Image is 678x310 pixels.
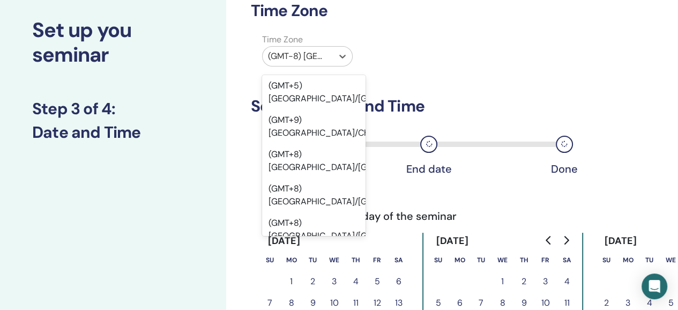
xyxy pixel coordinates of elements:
[388,249,409,271] th: Saturday
[449,249,471,271] th: Monday
[345,249,367,271] th: Thursday
[324,271,345,292] button: 3
[251,1,584,20] h3: Time Zone
[388,271,409,292] button: 6
[538,163,591,175] div: Done
[471,249,492,271] th: Tuesday
[256,33,359,46] label: Time Zone
[596,233,646,249] div: [DATE]
[513,249,535,271] th: Thursday
[281,271,302,292] button: 1
[32,123,194,142] h3: Date and Time
[259,233,309,249] div: [DATE]
[556,249,578,271] th: Saturday
[262,75,366,109] div: (GMT+5) [GEOGRAPHIC_DATA]/[GEOGRAPHIC_DATA]
[402,163,456,175] div: End date
[535,271,556,292] button: 3
[345,271,367,292] button: 4
[262,178,366,212] div: (GMT+8) [GEOGRAPHIC_DATA]/[GEOGRAPHIC_DATA]
[642,274,667,299] div: Open Intercom Messenger
[32,99,194,119] h3: Step 3 of 4 :
[557,230,575,251] button: Go to next month
[617,249,639,271] th: Monday
[492,249,513,271] th: Wednesday
[262,144,366,178] div: (GMT+8) [GEOGRAPHIC_DATA]/[GEOGRAPHIC_DATA]
[281,249,302,271] th: Monday
[262,212,366,247] div: (GMT+8) [GEOGRAPHIC_DATA]/[GEOGRAPHIC_DATA]
[262,109,366,144] div: (GMT+9) [GEOGRAPHIC_DATA]/Chita
[367,271,388,292] button: 5
[259,249,281,271] th: Sunday
[367,249,388,271] th: Friday
[32,18,194,67] h2: Set up you seminar
[639,249,660,271] th: Tuesday
[302,271,324,292] button: 2
[428,233,478,249] div: [DATE]
[428,249,449,271] th: Sunday
[535,249,556,271] th: Friday
[596,249,617,271] th: Sunday
[492,271,513,292] button: 1
[556,271,578,292] button: 4
[302,249,324,271] th: Tuesday
[513,271,535,292] button: 2
[540,230,557,251] button: Go to previous month
[324,249,345,271] th: Wednesday
[251,97,584,116] h3: Seminar Date and Time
